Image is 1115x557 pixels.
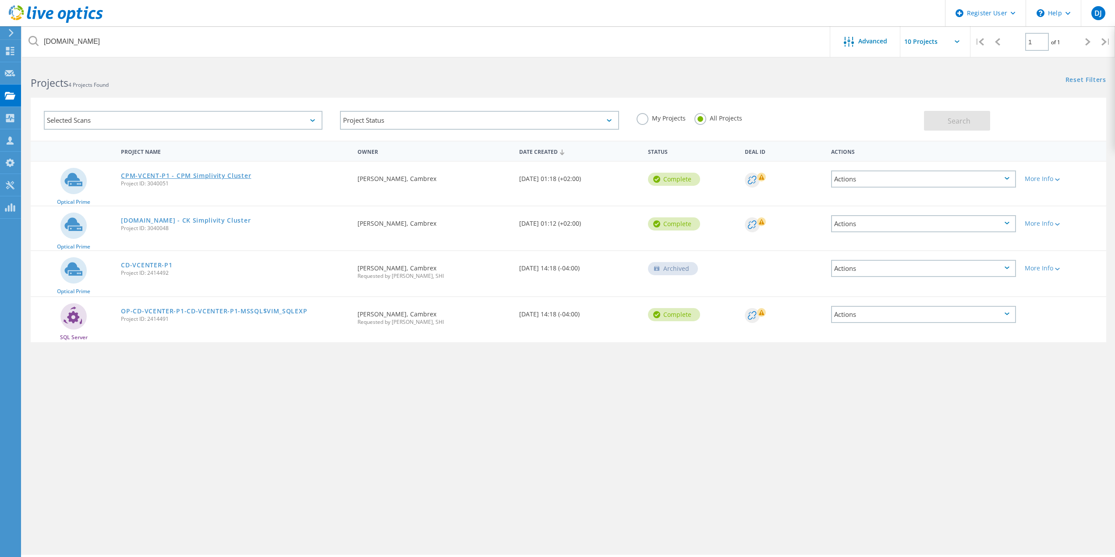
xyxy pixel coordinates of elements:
[60,335,88,340] span: SQL Server
[57,289,90,294] span: Optical Prime
[1025,176,1102,182] div: More Info
[57,199,90,205] span: Optical Prime
[121,270,349,276] span: Project ID: 2414492
[970,26,988,57] div: |
[44,111,322,130] div: Selected Scans
[637,113,686,121] label: My Projects
[648,173,700,186] div: Complete
[117,143,353,159] div: Project Name
[121,181,349,186] span: Project ID: 3040051
[121,217,251,224] a: [DOMAIN_NAME] - CK Simplivity Cluster
[68,81,109,89] span: 4 Projects Found
[57,244,90,249] span: Optical Prime
[648,262,698,275] div: Archived
[515,297,644,326] div: [DATE] 14:18 (-04:00)
[121,226,349,231] span: Project ID: 3040048
[831,215,1016,232] div: Actions
[1037,9,1044,17] svg: \n
[515,251,644,280] div: [DATE] 14:18 (-04:00)
[1094,10,1102,17] span: DJ
[1065,77,1106,84] a: Reset Filters
[648,308,700,321] div: Complete
[648,217,700,231] div: Complete
[31,76,68,90] b: Projects
[644,143,740,159] div: Status
[353,251,514,287] div: [PERSON_NAME], Cambrex
[827,143,1020,159] div: Actions
[9,18,103,25] a: Live Optics Dashboard
[340,111,619,130] div: Project Status
[353,206,514,235] div: [PERSON_NAME], Cambrex
[831,306,1016,323] div: Actions
[353,297,514,333] div: [PERSON_NAME], Cambrex
[121,316,349,322] span: Project ID: 2414491
[121,173,251,179] a: CPM-VCENT-P1 - CPM Simplivity Cluster
[694,113,742,121] label: All Projects
[515,143,644,160] div: Date Created
[22,26,831,57] input: Search projects by name, owner, ID, company, etc
[515,162,644,191] div: [DATE] 01:18 (+02:00)
[358,273,510,279] span: Requested by [PERSON_NAME], SHI
[831,170,1016,188] div: Actions
[831,260,1016,277] div: Actions
[515,206,644,235] div: [DATE] 01:12 (+02:00)
[353,143,514,159] div: Owner
[353,162,514,191] div: [PERSON_NAME], Cambrex
[924,111,990,131] button: Search
[858,38,887,44] span: Advanced
[358,319,510,325] span: Requested by [PERSON_NAME], SHI
[740,143,826,159] div: Deal Id
[1051,39,1060,46] span: of 1
[121,262,172,268] a: CD-VCENTER-P1
[948,116,970,126] span: Search
[121,308,307,314] a: OP-CD-VCENTER-P1-CD-VCENTER-P1-MSSQL$VIM_SQLEXP
[1025,220,1102,227] div: More Info
[1097,26,1115,57] div: |
[1025,265,1102,271] div: More Info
